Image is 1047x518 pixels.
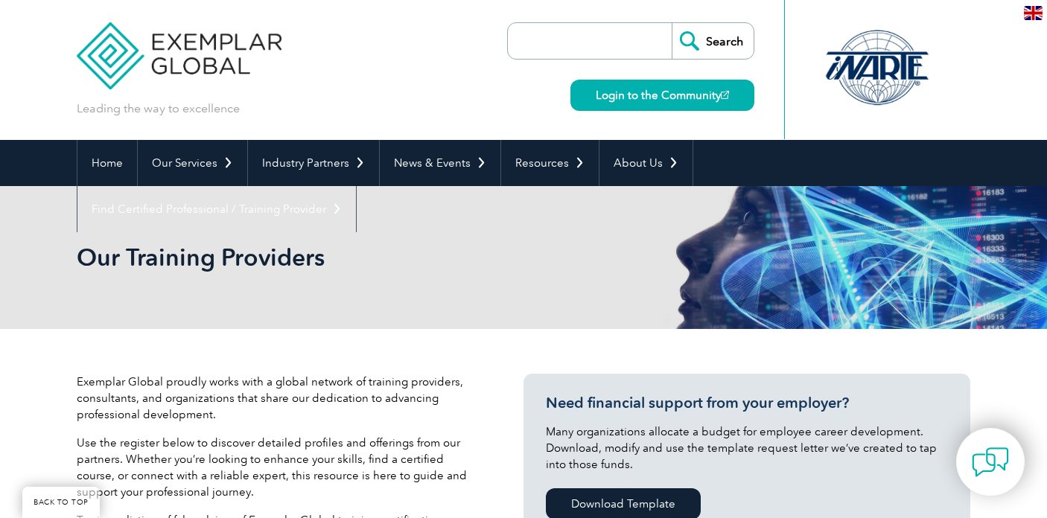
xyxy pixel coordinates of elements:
h2: Our Training Providers [77,246,702,269]
a: Login to the Community [570,80,754,111]
p: Use the register below to discover detailed profiles and offerings from our partners. Whether you... [77,435,479,500]
input: Search [672,23,754,59]
a: Find Certified Professional / Training Provider [77,186,356,232]
h3: Need financial support from your employer? [546,394,948,412]
a: Resources [501,140,599,186]
p: Leading the way to excellence [77,100,240,117]
img: open_square.png [721,91,729,99]
a: Home [77,140,137,186]
a: About Us [599,140,693,186]
a: BACK TO TOP [22,487,100,518]
p: Exemplar Global proudly works with a global network of training providers, consultants, and organ... [77,374,479,423]
a: Our Services [138,140,247,186]
p: Many organizations allocate a budget for employee career development. Download, modify and use th... [546,423,948,473]
img: contact-chat.png [972,444,1009,481]
img: en [1024,6,1043,20]
a: News & Events [380,140,500,186]
a: Industry Partners [248,140,379,186]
